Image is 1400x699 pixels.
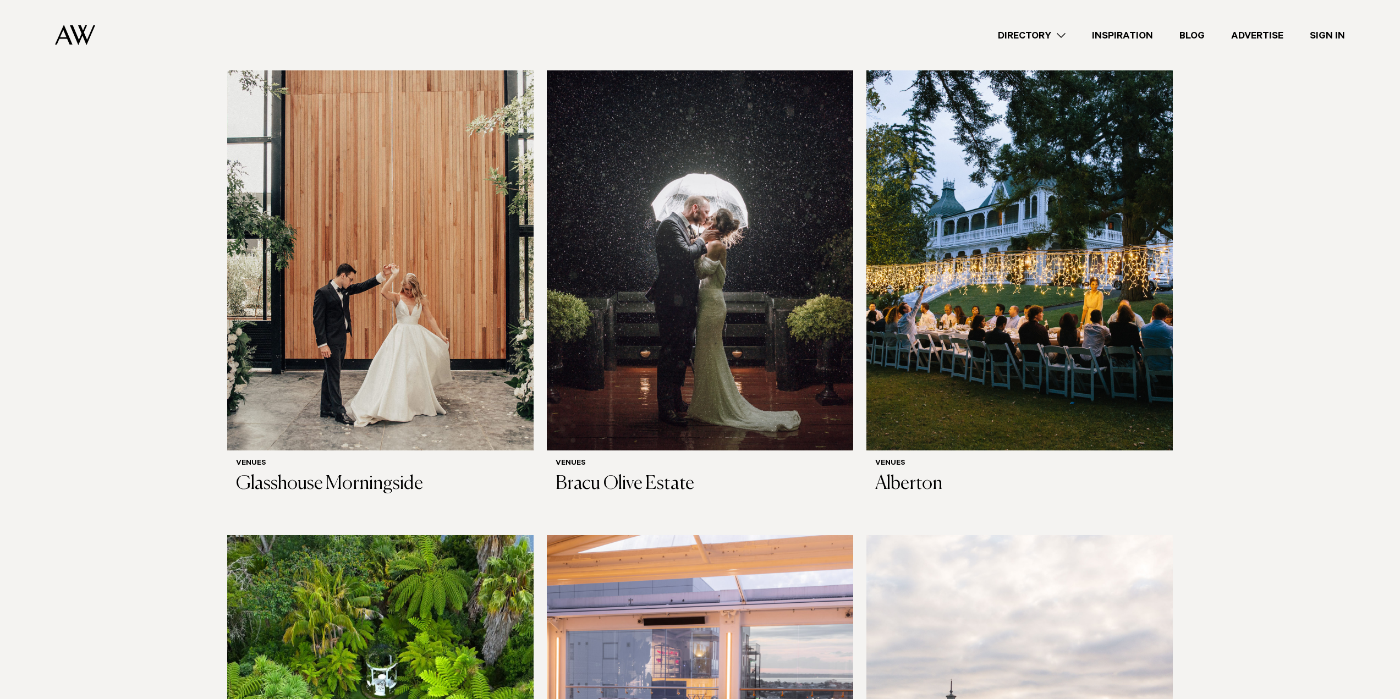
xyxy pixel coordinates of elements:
a: Advertise [1218,28,1297,43]
a: Sign In [1297,28,1358,43]
a: Just married at Glasshouse Venues Glasshouse Morningside [227,39,534,504]
a: Blog [1166,28,1218,43]
h6: Venues [556,459,844,469]
a: Fairy lights wedding reception Venues Alberton [866,39,1173,504]
h3: Bracu Olive Estate [556,473,844,496]
img: rainy wedding at bracu estate [547,39,853,450]
h3: Alberton [875,473,1164,496]
h3: Glasshouse Morningside [236,473,525,496]
img: Auckland Weddings Logo [55,25,95,45]
img: Just married at Glasshouse [227,39,534,450]
a: Inspiration [1079,28,1166,43]
a: Directory [985,28,1079,43]
h6: Venues [236,459,525,469]
h6: Venues [875,459,1164,469]
img: Fairy lights wedding reception [866,39,1173,450]
a: rainy wedding at bracu estate Venues Bracu Olive Estate [547,39,853,504]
